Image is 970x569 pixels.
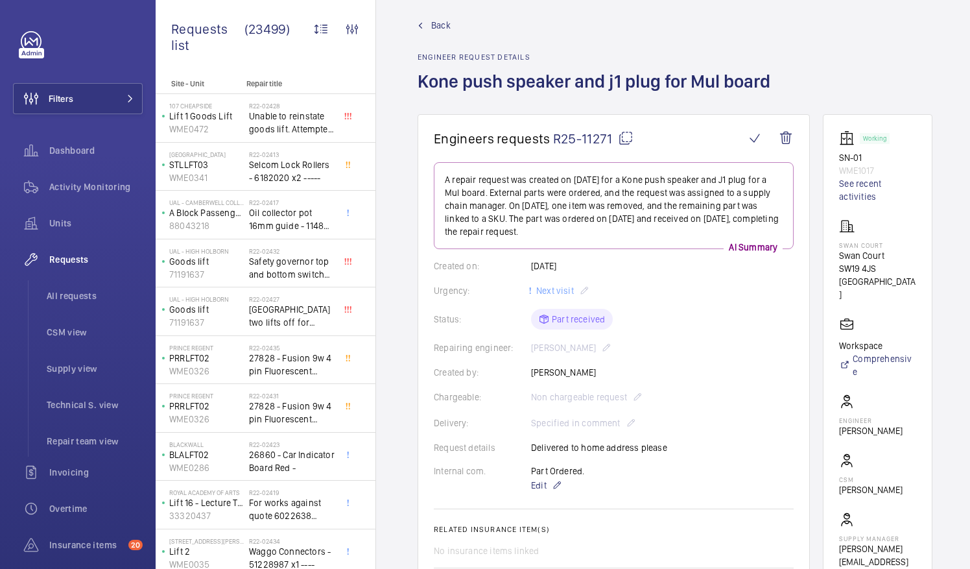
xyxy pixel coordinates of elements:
[169,344,244,352] p: Prince Regent
[49,253,143,266] span: Requests
[839,424,903,437] p: [PERSON_NAME]
[431,19,451,32] span: Back
[169,545,244,558] p: Lift 2
[249,400,335,426] span: 27828 - Fusion 9w 4 pin Fluorescent Lamp / Bulb - Used on Prince regent lift No2 car top test con...
[249,247,335,255] h2: R22-02432
[249,448,335,474] span: 26860 - Car Indicator Board Red -
[249,392,335,400] h2: R22-02431
[169,206,244,219] p: A Block Passenger Lift 2 (B) L/H
[169,151,244,158] p: [GEOGRAPHIC_DATA]
[839,164,916,177] p: WME1017
[169,102,244,110] p: 107 Cheapside
[49,144,143,157] span: Dashboard
[839,483,903,496] p: [PERSON_NAME]
[249,537,335,545] h2: R22-02434
[249,158,335,184] span: Selcom Lock Rollers - 6182020 x2 -----
[169,199,244,206] p: UAL - Camberwell College of Arts
[47,362,143,375] span: Supply view
[49,217,143,230] span: Units
[553,130,633,147] span: R25-11271
[169,247,244,255] p: UAL - High Holborn
[169,255,244,268] p: Goods lift
[839,177,916,203] a: See recent activities
[839,130,860,146] img: elevator.svg
[169,413,244,426] p: WME0326
[169,392,244,400] p: Prince Regent
[839,417,903,424] p: Engineer
[863,136,886,141] p: Working
[128,540,143,550] span: 20
[169,316,244,329] p: 71191637
[249,344,335,352] h2: R22-02435
[49,92,73,105] span: Filters
[249,441,335,448] h2: R22-02423
[249,295,335,303] h2: R22-02427
[249,110,335,136] span: Unable to reinstate goods lift. Attempted to swap control boards with PL2, no difference. Technic...
[169,448,244,461] p: BLALFT02
[169,441,244,448] p: Blackwall
[839,352,916,378] a: Comprehensive
[169,400,244,413] p: PRRLFT02
[249,303,335,329] span: [GEOGRAPHIC_DATA] two lifts off for safety governor rope switches at top and bottom. Immediate de...
[839,241,916,249] p: Swan Court
[246,79,332,88] p: Repair title
[13,83,143,114] button: Filters
[249,255,335,281] span: Safety governor top and bottom switches not working from an immediate defect. Lift passenger lift...
[249,496,335,522] span: For works against quote 6022638 @£2197.00
[169,537,244,545] p: [STREET_ADDRESS][PERSON_NAME]
[169,295,244,303] p: UAL - High Holborn
[418,53,778,62] h2: Engineer request details
[49,466,143,479] span: Invoicing
[531,479,547,492] span: Edit
[839,262,916,301] p: SW19 4JS [GEOGRAPHIC_DATA]
[47,398,143,411] span: Technical S. view
[249,352,335,378] span: 27828 - Fusion 9w 4 pin Fluorescent Lamp / Bulb - Used on Prince regent lift No2 car top test con...
[169,219,244,232] p: 88043218
[434,130,550,147] span: Engineers requests
[169,496,244,509] p: Lift 16 - Lecture Theater Disabled Lift ([PERSON_NAME]) ([GEOGRAPHIC_DATA] )
[839,535,916,542] p: Supply manager
[839,476,903,483] p: CSM
[169,489,244,496] p: royal academy of arts
[445,173,783,238] p: A repair request was created on [DATE] for a Kone push speaker and J1 plug for a Mul board. Exter...
[169,509,244,522] p: 33320437
[418,69,778,114] h1: Kone push speaker and j1 plug for Mul board
[169,268,244,281] p: 71191637
[49,539,123,551] span: Insurance items
[169,352,244,365] p: PRRLFT02
[249,489,335,496] h2: R22-02419
[156,79,241,88] p: Site - Unit
[839,151,916,164] p: SN-01
[47,326,143,339] span: CSM view
[47,289,143,302] span: All requests
[169,171,244,184] p: WME0341
[49,180,143,193] span: Activity Monitoring
[169,303,244,316] p: Goods lift
[249,199,335,206] h2: R22-02417
[49,502,143,515] span: Overtime
[249,102,335,110] h2: R22-02428
[169,461,244,474] p: WME0286
[171,21,244,53] span: Requests list
[47,435,143,448] span: Repair team view
[249,206,335,232] span: Oil collector pot 16mm guide - 11482 x2
[839,249,916,262] p: Swan Court
[724,241,783,254] p: AI Summary
[434,525,794,534] h2: Related insurance item(s)
[169,158,244,171] p: STLLFT03
[169,365,244,378] p: WME0326
[839,339,916,352] p: Workspace
[249,151,335,158] h2: R22-02413
[169,123,244,136] p: WME0472
[169,110,244,123] p: Lift 1 Goods Lift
